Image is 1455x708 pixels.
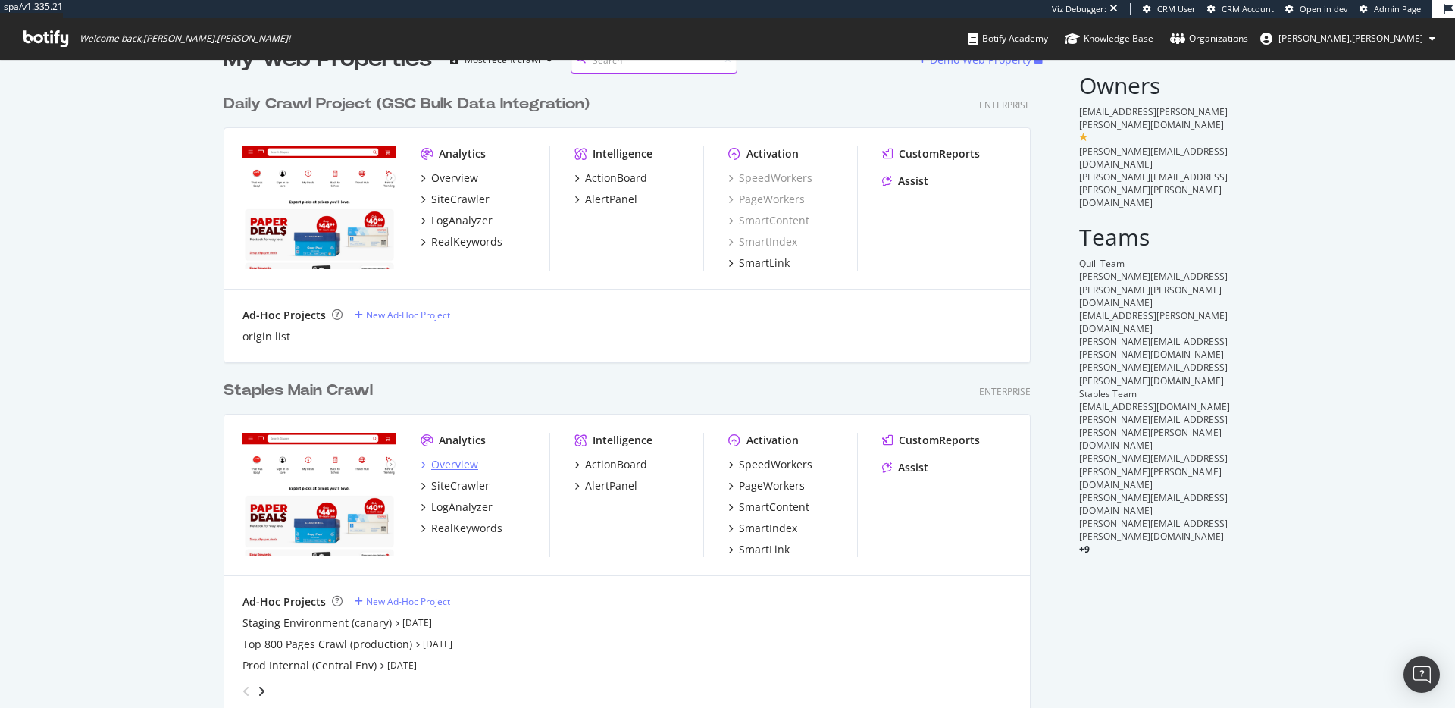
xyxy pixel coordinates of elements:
a: Overview [421,171,478,186]
span: Admin Page [1374,3,1421,14]
input: Search [571,47,737,74]
div: Ad-Hoc Projects [242,308,326,323]
div: SmartContent [739,500,809,515]
div: CustomReports [899,146,980,161]
div: PageWorkers [728,192,805,207]
span: + 9 [1079,543,1090,556]
span: Welcome back, [PERSON_NAME].[PERSON_NAME] ! [80,33,290,45]
a: Staging Environment (canary) [242,616,392,631]
a: origin list [242,329,290,344]
div: Activation [746,146,799,161]
span: [PERSON_NAME][EMAIL_ADDRESS][DOMAIN_NAME] [1079,491,1228,517]
span: [PERSON_NAME][EMAIL_ADDRESS][PERSON_NAME][DOMAIN_NAME] [1079,361,1228,387]
div: ActionBoard [585,457,647,472]
a: SpeedWorkers [728,457,812,472]
a: CustomReports [882,146,980,161]
div: New Ad-Hoc Project [366,309,450,321]
a: SmartContent [728,500,809,515]
span: nathan.mcginnis [1278,32,1423,45]
a: CustomReports [882,433,980,448]
div: LogAnalyzer [431,500,493,515]
a: Knowledge Base [1065,18,1153,59]
a: Daily Crawl Project (GSC Bulk Data Integration) [224,93,596,115]
div: Enterprise [979,99,1031,111]
a: Botify Academy [968,18,1048,59]
a: Organizations [1170,18,1248,59]
div: Viz Debugger: [1052,3,1106,15]
div: CustomReports [899,433,980,448]
a: [DATE] [423,638,452,650]
a: SmartIndex [728,234,797,249]
span: [PERSON_NAME][EMAIL_ADDRESS][PERSON_NAME][DOMAIN_NAME] [1079,517,1228,543]
h2: Teams [1079,224,1231,249]
a: Demo Web Property [918,53,1034,66]
a: PageWorkers [728,478,805,493]
div: Botify Academy [968,31,1048,46]
a: SmartContent [728,213,809,228]
span: Open in dev [1300,3,1348,14]
div: AlertPanel [585,478,637,493]
a: SpeedWorkers [728,171,812,186]
div: My Web Properties [224,45,432,75]
span: CRM User [1157,3,1196,14]
button: [PERSON_NAME].[PERSON_NAME] [1248,27,1447,51]
div: RealKeywords [431,521,502,536]
div: RealKeywords [431,234,502,249]
a: LogAnalyzer [421,213,493,228]
a: RealKeywords [421,234,502,249]
span: [PERSON_NAME][EMAIL_ADDRESS][DOMAIN_NAME] [1079,145,1228,171]
div: Most recent crawl [465,55,540,64]
a: AlertPanel [574,478,637,493]
div: Quill Team [1079,257,1231,270]
a: Open in dev [1285,3,1348,15]
div: SiteCrawler [431,478,490,493]
div: AlertPanel [585,192,637,207]
span: [PERSON_NAME][EMAIL_ADDRESS][PERSON_NAME][PERSON_NAME][DOMAIN_NAME] [1079,452,1228,490]
a: SmartLink [728,255,790,271]
a: Prod Internal (Central Env) [242,658,377,673]
div: PageWorkers [739,478,805,493]
div: Daily Crawl Project (GSC Bulk Data Integration) [224,93,590,115]
a: SiteCrawler [421,478,490,493]
div: SmartLink [739,255,790,271]
button: Most recent crawl [444,48,559,72]
span: [PERSON_NAME][EMAIL_ADDRESS][PERSON_NAME][DOMAIN_NAME] [1079,335,1228,361]
a: New Ad-Hoc Project [355,309,450,321]
a: Overview [421,457,478,472]
div: angle-left [236,679,256,703]
div: Knowledge Base [1065,31,1153,46]
a: SmartLink [728,542,790,557]
a: Staples Main Crawl [224,380,379,402]
div: Intelligence [593,146,652,161]
a: Assist [882,174,928,189]
div: Ad-Hoc Projects [242,594,326,609]
div: Overview [431,171,478,186]
div: Staples Team [1079,387,1231,400]
div: SiteCrawler [431,192,490,207]
span: [EMAIL_ADDRESS][DOMAIN_NAME] [1079,400,1230,413]
button: Demo Web Property [918,48,1034,72]
img: staples.com [242,146,396,269]
div: New Ad-Hoc Project [366,595,450,608]
div: ActionBoard [585,171,647,186]
a: Assist [882,460,928,475]
div: Assist [898,174,928,189]
div: angle-right [256,684,267,699]
div: SmartLink [739,542,790,557]
a: ActionBoard [574,457,647,472]
div: Open Intercom Messenger [1403,656,1440,693]
div: Enterprise [979,385,1031,398]
a: [DATE] [402,616,432,629]
div: SmartIndex [739,521,797,536]
div: Assist [898,460,928,475]
a: Top 800 Pages Crawl (production) [242,637,412,652]
img: staples.com [242,433,396,556]
div: Overview [431,457,478,472]
div: Analytics [439,433,486,448]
